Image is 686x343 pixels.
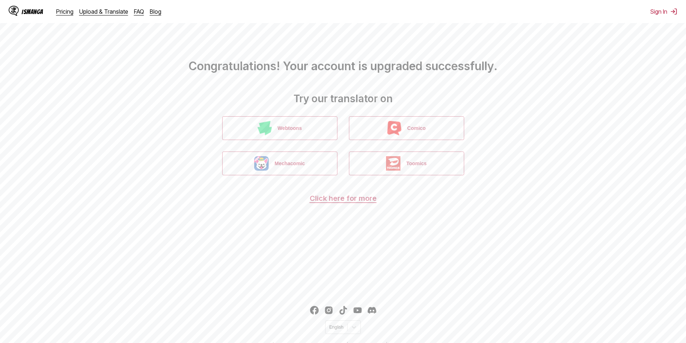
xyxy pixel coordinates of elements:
[329,325,330,330] input: Select language
[254,156,269,171] img: Mechacomic
[387,121,402,135] img: Comico
[310,194,377,203] a: Click here for more
[134,8,144,15] a: FAQ
[339,306,348,315] a: TikTok
[9,6,19,16] img: IsManga Logo
[79,8,128,15] a: Upload & Translate
[324,306,333,315] img: IsManga Instagram
[257,121,272,135] img: Webtoons
[368,306,376,315] img: IsManga Discord
[353,306,362,315] img: IsManga YouTube
[22,8,43,15] div: IsManga
[150,8,161,15] a: Blog
[349,116,464,140] button: Comico
[310,306,319,315] img: IsManga Facebook
[650,8,677,15] button: Sign In
[670,8,677,15] img: Sign out
[222,152,337,175] button: Mechacomic
[324,306,333,315] a: Instagram
[56,8,73,15] a: Pricing
[9,6,56,17] a: IsManga LogoIsManga
[386,156,400,171] img: Toomics
[353,306,362,315] a: Youtube
[222,116,337,140] button: Webtoons
[339,306,348,315] img: IsManga TikTok
[349,152,464,175] button: Toomics
[6,92,680,105] h2: Try our translator on
[310,306,319,315] a: Facebook
[6,8,680,73] h1: Congratulations! Your account is upgraded successfully.
[368,306,376,315] a: Discord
